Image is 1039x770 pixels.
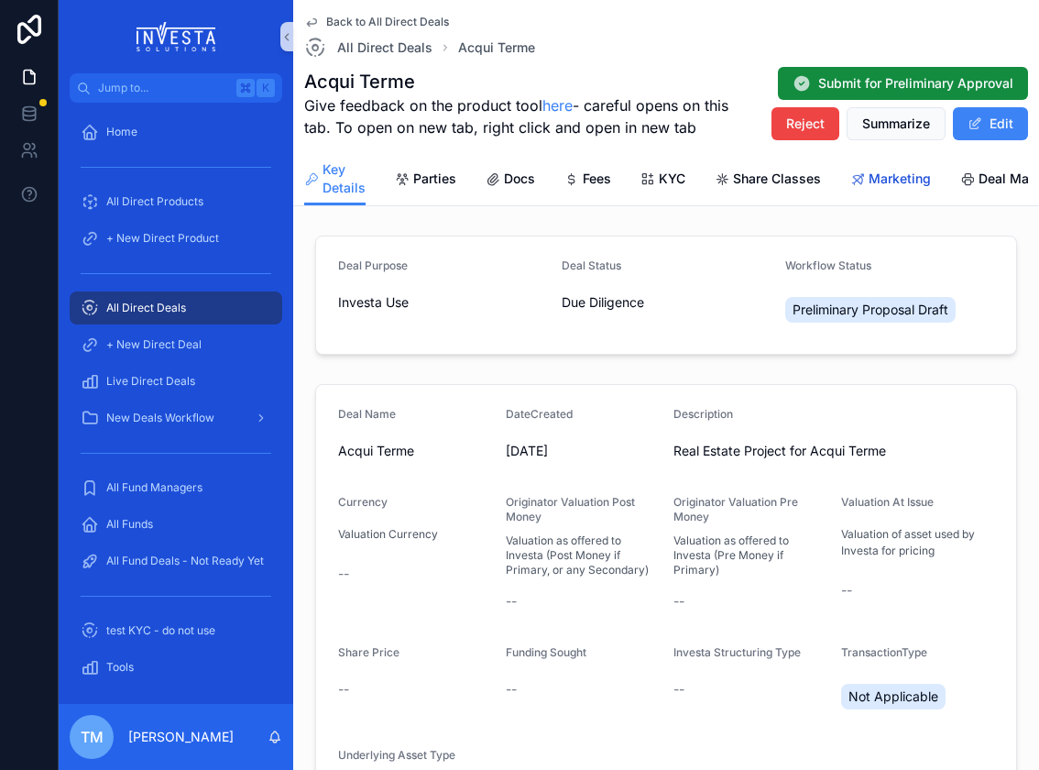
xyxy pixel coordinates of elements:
a: Fees [564,162,611,199]
span: Live Direct Deals [106,374,195,389]
button: Edit [953,107,1028,140]
a: Docs [486,162,535,199]
button: Submit for Preliminary Approval [778,67,1028,100]
a: New Deals Workflow [70,401,282,434]
a: Back to All Direct Deals [304,15,449,29]
a: + New Direct Product [70,222,282,255]
a: KYC [640,162,685,199]
span: Fees [583,170,611,188]
a: All Direct Deals [304,37,432,59]
h1: Acqui Terme [304,69,740,94]
span: Jump to... [98,81,229,95]
a: Share Classes [715,162,821,199]
span: Valuation At Issue [841,495,934,509]
span: Submit for Preliminary Approval [818,74,1013,93]
span: Share Price [338,645,399,659]
span: -- [338,565,349,583]
span: Not Applicable [848,687,938,706]
a: Marketing [850,162,931,199]
p: Valuation Currency [338,526,438,543]
span: All Direct Products [106,194,203,209]
span: + New Direct Deal [106,337,202,352]
span: + New Direct Product [106,231,219,246]
span: -- [506,592,517,610]
span: Currency [338,495,388,509]
span: Parties [413,170,456,188]
span: Funding Sought [506,645,586,659]
span: Deal Purpose [338,258,408,272]
span: -- [673,680,684,698]
a: All Direct Products [70,185,282,218]
span: All Funds [106,517,153,532]
a: Tools [70,651,282,684]
span: Workflow Status [785,258,871,272]
a: Home [70,115,282,148]
span: All Direct Deals [337,38,432,57]
span: Key Details [323,160,366,197]
span: -- [841,581,852,599]
span: All Fund Managers [106,480,202,495]
span: Acqui Terme [338,442,491,460]
a: Acqui Terme [458,38,535,57]
span: Share Classes [733,170,821,188]
a: test KYC - do not use [70,614,282,647]
span: All Direct Deals [106,301,186,315]
span: Originator Valuation Pre Money [673,495,798,523]
button: Jump to...K [70,73,282,103]
span: All Fund Deals - Not Ready Yet [106,554,264,568]
button: Reject [771,107,839,140]
span: Preliminary Proposal Draft [793,301,948,319]
a: All Funds [70,508,282,541]
span: TM [81,726,104,748]
span: Originator Valuation Post Money [506,495,635,523]
span: Give feedback on the product tool - careful opens on this tab. To open on new tab, right click an... [304,94,740,138]
a: Key Details [304,153,366,206]
span: KYC [659,170,685,188]
span: Summarize [862,115,930,133]
span: -- [338,680,349,698]
span: Valuation as offered to Investa (Post Money if Primary, or any Secondary) [506,533,659,577]
span: test KYC - do not use [106,623,215,638]
p: [PERSON_NAME] [128,728,234,746]
span: Investa Use [338,293,409,312]
span: Tools [106,660,134,675]
img: App logo [137,22,216,51]
span: -- [673,592,684,610]
span: Deal Name [338,407,396,421]
span: Home [106,125,137,139]
a: All Fund Managers [70,471,282,504]
button: Summarize [847,107,946,140]
a: All Fund Deals - Not Ready Yet [70,544,282,577]
a: Parties [395,162,456,199]
span: -- [506,680,517,698]
span: DateCreated [506,407,573,421]
span: Marketing [869,170,931,188]
a: here [542,96,573,115]
a: Live Direct Deals [70,365,282,398]
span: Real Estate Project for Acqui Terme [673,442,994,460]
span: Valuation as offered to Investa (Pre Money if Primary) [673,533,826,577]
a: All Direct Deals [70,291,282,324]
span: Docs [504,170,535,188]
span: New Deals Workflow [106,411,214,425]
span: TransactionType [841,645,927,659]
span: Reject [786,115,825,133]
span: Underlying Asset Type [338,748,455,762]
span: Back to All Direct Deals [326,15,449,29]
div: scrollable content [59,103,293,704]
span: Due Diligence [562,293,644,312]
span: Deal Status [562,258,621,272]
span: Investa Structuring Type [673,645,801,659]
span: [DATE] [506,442,659,460]
p: Valuation of asset used by Investa for pricing [841,526,994,559]
span: Description [673,407,733,421]
span: K [258,81,273,95]
a: + New Direct Deal [70,328,282,361]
